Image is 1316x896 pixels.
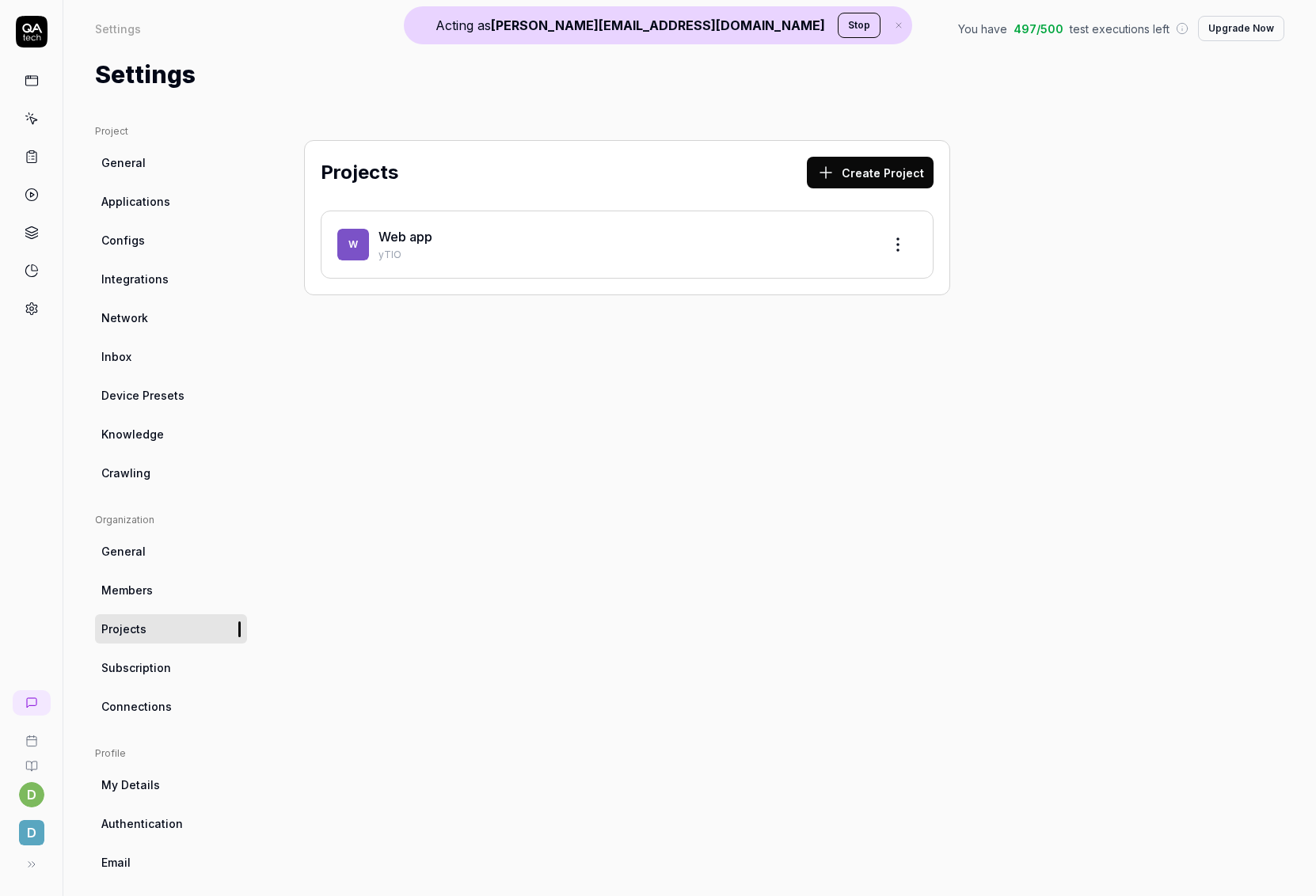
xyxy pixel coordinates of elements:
[95,303,247,332] a: Network
[101,309,148,326] span: Network
[958,21,1007,37] span: You have
[101,232,145,249] span: Configs
[95,537,247,566] a: General
[95,21,141,36] div: Settings
[1070,21,1170,37] span: test executions left
[95,458,247,488] a: Crawling
[95,692,247,721] a: Connections
[95,653,247,682] a: Subscription
[101,154,146,171] span: General
[807,157,934,188] button: Create Project
[6,807,56,849] button: d
[95,342,247,371] a: Inbox
[19,782,44,807] button: d
[95,848,247,877] a: Email
[101,426,164,442] span: Knowledge
[378,229,432,245] a: Web app
[95,187,247,216] a: Applications
[95,513,247,527] div: Organization
[101,387,184,404] span: Device Presets
[95,264,247,294] a: Integrations
[101,348,131,365] span: Inbox
[95,809,247,838] a: Authentication
[19,820,44,845] span: d
[101,621,146,637] span: Projects
[101,854,131,871] span: Email
[101,698,172,715] span: Connections
[95,57,196,93] h1: Settings
[95,148,247,177] a: General
[95,614,247,644] a: Projects
[337,229,369,260] span: W
[95,575,247,605] a: Members
[1198,16,1284,41] button: Upgrade Now
[95,124,247,139] div: Project
[321,158,398,187] h2: Projects
[95,746,247,761] div: Profile
[101,659,171,676] span: Subscription
[1014,21,1063,37] span: 497 / 500
[101,271,169,287] span: Integrations
[101,776,160,793] span: My Details
[101,543,146,560] span: General
[101,582,153,598] span: Members
[101,815,183,832] span: Authentication
[95,420,247,449] a: Knowledge
[6,747,56,773] a: Documentation
[13,690,51,716] a: New conversation
[101,193,170,210] span: Applications
[838,13,881,38] button: Stop
[6,722,56,747] a: Book a call with us
[95,381,247,410] a: Device Presets
[95,226,247,255] a: Configs
[95,770,247,799] a: My Details
[101,465,150,481] span: Crawling
[378,248,869,262] p: yTlO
